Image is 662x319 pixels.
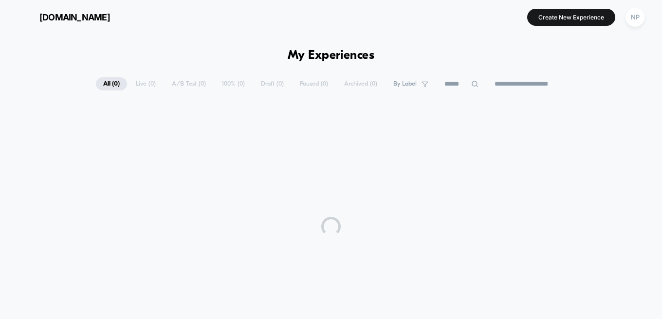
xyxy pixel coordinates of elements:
[288,49,375,63] h1: My Experiences
[623,7,647,27] button: NP
[625,8,644,27] div: NP
[96,77,127,90] span: All ( 0 )
[39,12,110,22] span: [DOMAIN_NAME]
[15,9,113,25] button: [DOMAIN_NAME]
[393,80,417,88] span: By Label
[527,9,615,26] button: Create New Experience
